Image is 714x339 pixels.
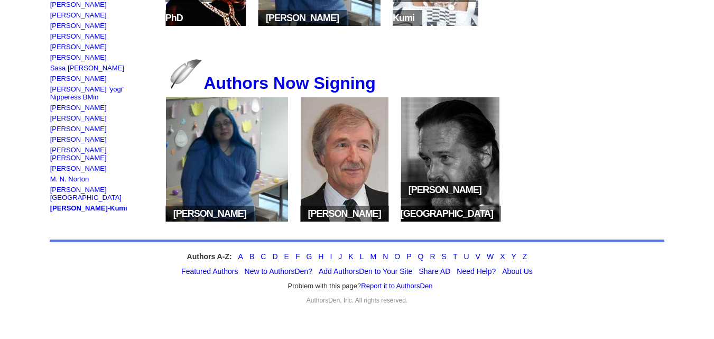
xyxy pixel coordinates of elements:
img: shim.gif [50,122,53,125]
img: space [183,16,188,21]
a: About Us [502,267,533,276]
a: Report it to AuthorsDen [361,282,432,290]
a: New to AuthorsDen? [245,267,312,276]
a: [PERSON_NAME] [50,22,107,30]
span: [PERSON_NAME][GEOGRAPHIC_DATA] [401,182,501,222]
span: [PERSON_NAME] [258,10,347,26]
a: D [272,252,277,261]
a: [PERSON_NAME] [50,135,107,143]
a: E [284,252,289,261]
a: Sasa [PERSON_NAME] [50,64,124,72]
a: [PERSON_NAME] [50,104,107,112]
img: shim.gif [50,19,53,22]
a: Share AD [419,267,450,276]
a: X [500,252,505,261]
a: B [249,252,254,261]
a: M. N. Norton [50,175,89,183]
img: shim.gif [50,112,53,114]
a: Q [418,252,424,261]
a: Add AuthorsDen to Your Site [319,267,412,276]
a: A [238,252,243,261]
a: Y [511,252,516,261]
a: N [383,252,388,261]
img: space [303,212,308,217]
img: space [339,16,344,21]
img: space [381,212,386,217]
a: I [330,252,332,261]
a: T [453,252,458,261]
a: G [306,252,312,261]
a: [PERSON_NAME] 'yogi' Nipperess BMin [50,85,124,101]
img: shim.gif [50,183,53,186]
span: [PERSON_NAME] [300,206,389,222]
img: shim.gif [50,172,53,175]
img: space [403,188,409,193]
img: shim.gif [50,61,53,64]
a: space[PERSON_NAME]space [162,217,292,225]
img: shim.gif [50,133,53,135]
a: [PERSON_NAME]-Kumi [50,204,127,212]
img: shim.gif [50,40,53,43]
a: O [394,252,400,261]
img: shim.gif [50,143,53,146]
a: K [348,252,353,261]
a: J [338,252,342,261]
a: [PERSON_NAME] [50,11,107,19]
strong: Authors A-Z: [187,252,232,261]
img: space [261,16,266,21]
a: [PERSON_NAME] [50,125,107,133]
span: [PERSON_NAME] [165,206,254,222]
a: M [370,252,377,261]
a: space[PERSON_NAME][GEOGRAPHIC_DATA]space [397,217,504,225]
a: [PERSON_NAME] [50,164,107,172]
a: S [442,252,447,261]
a: V [476,252,480,261]
a: Featured Authors [181,267,238,276]
img: shim.gif [50,212,53,215]
a: H [318,252,323,261]
a: Need Help? [457,267,496,276]
font: Problem with this page? [288,282,433,290]
a: [PERSON_NAME] [50,1,107,8]
a: [PERSON_NAME] [50,43,107,51]
a: [PERSON_NAME] [50,75,107,83]
img: shim.gif [50,8,53,11]
a: [PERSON_NAME][GEOGRAPHIC_DATA] [50,186,122,201]
a: Z [523,252,527,261]
img: space [168,212,173,217]
img: shim.gif [50,30,53,32]
a: space[PERSON_NAME] PhDspace [162,21,249,29]
img: shim.gif [50,83,53,85]
img: shim.gif [50,201,53,204]
a: [PERSON_NAME] [PERSON_NAME] [50,146,107,162]
a: C [261,252,266,261]
img: space [246,212,252,217]
img: space [493,212,498,217]
img: shim.gif [50,72,53,75]
a: U [463,252,469,261]
a: [PERSON_NAME] [50,32,107,40]
a: Authors Now Signing [169,74,375,93]
img: shim.gif [50,162,53,164]
a: L [360,252,364,261]
a: [PERSON_NAME] [50,114,107,122]
div: AuthorsDen, Inc. All rights reserved. [50,297,665,304]
a: space[PERSON_NAME]space [297,217,392,225]
img: space [414,16,420,21]
a: R [430,252,435,261]
a: [PERSON_NAME] [50,53,107,61]
a: W [487,252,494,261]
img: shim.gif [50,51,53,53]
img: feather.jpg [170,59,202,89]
a: space[PERSON_NAME]-Kumispace [390,21,482,29]
img: shim.gif [50,101,53,104]
a: P [406,252,411,261]
a: space[PERSON_NAME]space [255,21,384,29]
a: F [295,252,300,261]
